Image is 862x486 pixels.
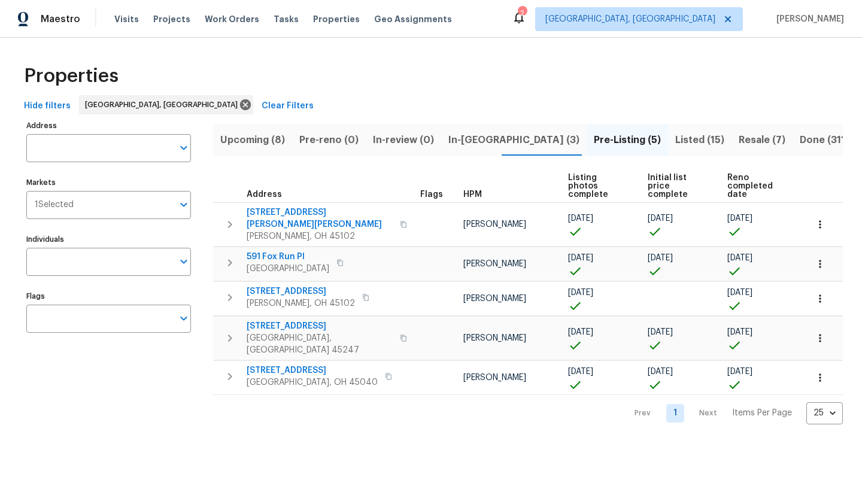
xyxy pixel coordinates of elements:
[463,294,526,303] span: [PERSON_NAME]
[648,367,673,376] span: [DATE]
[463,260,526,268] span: [PERSON_NAME]
[545,13,715,25] span: [GEOGRAPHIC_DATA], [GEOGRAPHIC_DATA]
[648,174,708,199] span: Initial list price complete
[24,70,119,82] span: Properties
[666,404,684,423] a: Goto page 1
[727,254,752,262] span: [DATE]
[420,190,443,199] span: Flags
[463,373,526,382] span: [PERSON_NAME]
[26,236,191,243] label: Individuals
[727,174,787,199] span: Reno completed date
[727,367,752,376] span: [DATE]
[79,95,253,114] div: [GEOGRAPHIC_DATA], [GEOGRAPHIC_DATA]
[24,99,71,114] span: Hide filters
[518,7,526,19] div: 2
[732,407,792,419] p: Items Per Page
[448,132,579,148] span: In-[GEOGRAPHIC_DATA] (3)
[374,13,452,25] span: Geo Assignments
[727,214,752,223] span: [DATE]
[568,214,593,223] span: [DATE]
[648,328,673,336] span: [DATE]
[247,332,393,356] span: [GEOGRAPHIC_DATA], [GEOGRAPHIC_DATA] 45247
[806,397,843,429] div: 25
[463,220,526,229] span: [PERSON_NAME]
[247,285,355,297] span: [STREET_ADDRESS]
[568,174,627,199] span: Listing photos complete
[247,251,329,263] span: 591 Fox Run Pl
[772,13,844,25] span: [PERSON_NAME]
[247,297,355,309] span: [PERSON_NAME], OH 45102
[463,190,482,199] span: HPM
[114,13,139,25] span: Visits
[175,139,192,156] button: Open
[313,13,360,25] span: Properties
[247,376,378,388] span: [GEOGRAPHIC_DATA], OH 45040
[373,132,434,148] span: In-review (0)
[727,288,752,297] span: [DATE]
[568,328,593,336] span: [DATE]
[257,95,318,117] button: Clear Filters
[26,122,191,129] label: Address
[35,200,74,210] span: 1 Selected
[262,99,314,114] span: Clear Filters
[26,293,191,300] label: Flags
[175,196,192,213] button: Open
[85,99,242,111] span: [GEOGRAPHIC_DATA], [GEOGRAPHIC_DATA]
[675,132,724,148] span: Listed (15)
[568,288,593,297] span: [DATE]
[247,230,393,242] span: [PERSON_NAME], OH 45102
[568,367,593,376] span: [DATE]
[727,328,752,336] span: [DATE]
[19,95,75,117] button: Hide filters
[247,364,378,376] span: [STREET_ADDRESS]
[648,254,673,262] span: [DATE]
[41,13,80,25] span: Maestro
[175,310,192,327] button: Open
[463,334,526,342] span: [PERSON_NAME]
[299,132,359,148] span: Pre-reno (0)
[648,214,673,223] span: [DATE]
[153,13,190,25] span: Projects
[220,132,285,148] span: Upcoming (8)
[26,179,191,186] label: Markets
[739,132,785,148] span: Resale (7)
[175,253,192,270] button: Open
[800,132,849,148] span: Done (311)
[247,190,282,199] span: Address
[247,206,393,230] span: [STREET_ADDRESS][PERSON_NAME][PERSON_NAME]
[274,15,299,23] span: Tasks
[205,13,259,25] span: Work Orders
[247,263,329,275] span: [GEOGRAPHIC_DATA]
[623,402,843,424] nav: Pagination Navigation
[247,320,393,332] span: [STREET_ADDRESS]
[568,254,593,262] span: [DATE]
[594,132,661,148] span: Pre-Listing (5)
